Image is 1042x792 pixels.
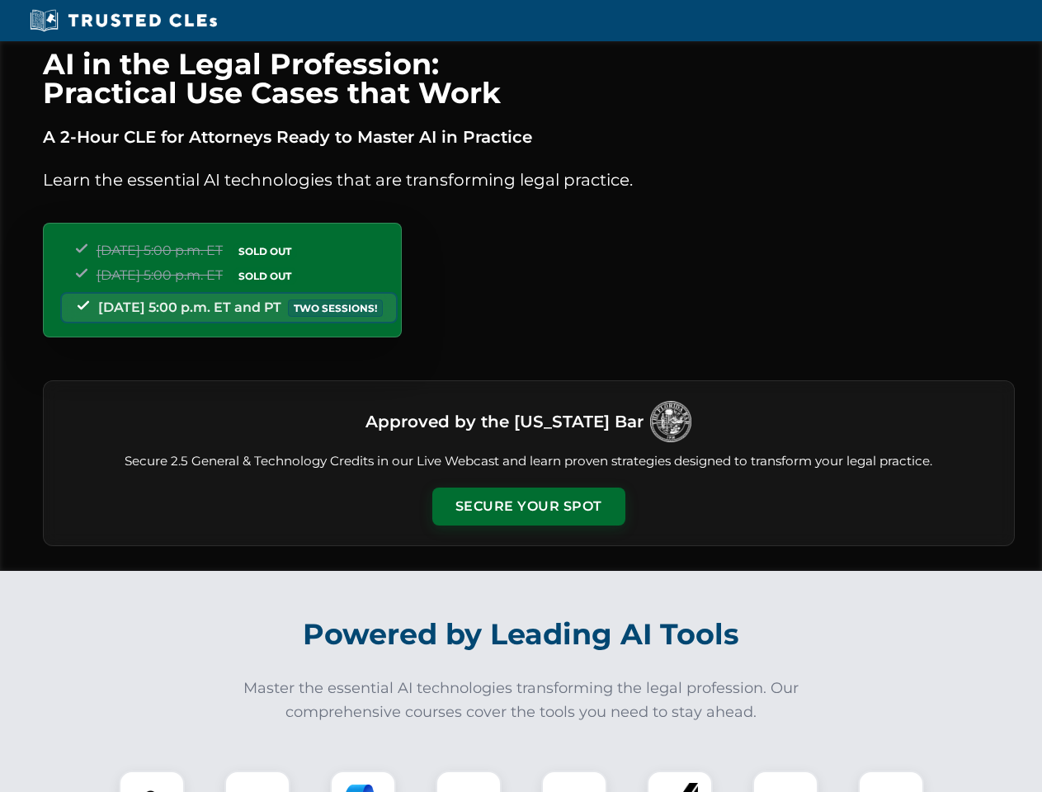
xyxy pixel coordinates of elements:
h2: Powered by Leading AI Tools [64,606,978,663]
img: Trusted CLEs [25,8,222,33]
button: Secure Your Spot [432,488,625,526]
span: [DATE] 5:00 p.m. ET [97,243,223,258]
p: A 2-Hour CLE for Attorneys Ready to Master AI in Practice [43,124,1015,150]
span: SOLD OUT [233,243,297,260]
span: [DATE] 5:00 p.m. ET [97,267,223,283]
p: Master the essential AI technologies transforming the legal profession. Our comprehensive courses... [233,676,810,724]
img: Logo [650,401,691,442]
p: Learn the essential AI technologies that are transforming legal practice. [43,167,1015,193]
h3: Approved by the [US_STATE] Bar [365,407,644,436]
p: Secure 2.5 General & Technology Credits in our Live Webcast and learn proven strategies designed ... [64,452,994,471]
h1: AI in the Legal Profession: Practical Use Cases that Work [43,49,1015,107]
span: SOLD OUT [233,267,297,285]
